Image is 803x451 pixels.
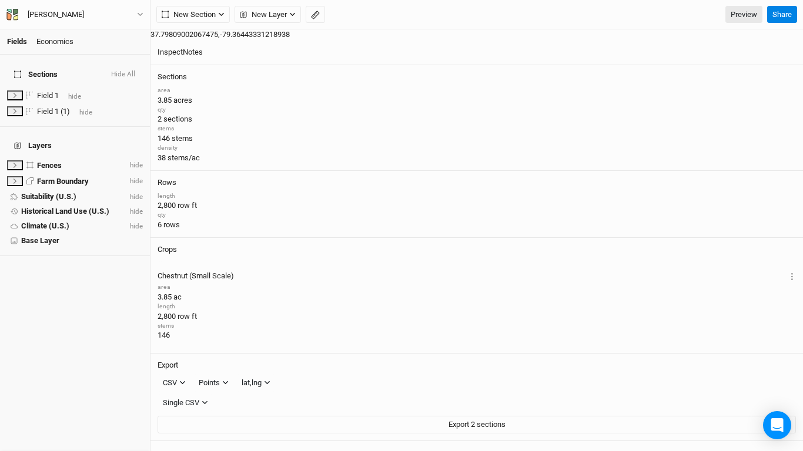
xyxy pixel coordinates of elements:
span: stems [172,134,193,143]
div: 146 [158,124,796,144]
span: stems/ac [168,153,200,162]
span: hide [128,161,143,169]
a: Fields [7,37,27,46]
h4: Rows [158,178,796,187]
span: hide [128,207,143,216]
div: length [158,192,796,201]
div: density [158,144,796,153]
div: 3.85 [158,86,796,106]
div: Climate (U.S.) [21,221,69,231]
span: hide [128,177,143,185]
h4: Layers [7,134,143,157]
button: [PERSON_NAME] [6,8,144,21]
button: Hide All [111,69,136,80]
button: Points [193,374,234,392]
div: stems [158,124,796,133]
span: Historical Land Use (U.S.) [21,207,109,216]
div: Single CSV [163,397,199,409]
button: Share [767,6,797,23]
button: Single CSV [158,394,213,412]
div: Economics [36,36,73,47]
div: [PERSON_NAME] [28,9,84,21]
div: 2 [158,106,796,125]
button: New Section [156,6,230,23]
div: Chestnut (Small Scale) [158,271,234,281]
div: 38 [158,144,796,163]
h4: Export [158,361,796,370]
div: Suitability (U.S.) [21,192,76,201]
div: Base Layer [21,236,59,245]
span: hide [128,193,143,201]
span: Fences [37,161,62,170]
div: Open Intercom Messenger [763,411,791,439]
div: Field 1 [37,91,59,100]
span: hide [128,222,143,230]
div: 146 [158,322,796,341]
div: length [158,302,796,311]
div: 2,800 [158,192,796,211]
span: row ft [178,201,197,210]
div: David Ryan [28,9,84,21]
span: Climate (U.S.) [21,221,69,230]
button: Shortcut: M [306,6,325,23]
span: Farm Boundary [37,177,89,186]
span: Suitability (U.S.) [21,192,76,201]
button: New Layer [235,6,301,23]
span: Base Layer [21,236,59,245]
span: Sections [14,69,58,80]
span: row ft [178,312,197,321]
button: lat,lng [236,374,276,392]
button: CSV [158,374,191,392]
span: acres [173,96,192,105]
span: hide [68,92,81,100]
div: 3.85 [158,283,796,302]
div: stems [158,322,796,331]
span: ac [173,292,182,301]
div: CSV [163,377,177,389]
span: hide [79,108,92,116]
span: New Section [162,9,216,21]
h4: Crops [158,245,177,254]
h4: Sections [158,72,796,82]
span: rows [163,220,180,229]
div: 37.79809002067475 , -79.36443331218938 [150,29,803,40]
span: New Layer [240,9,287,21]
span: Field 1 [37,91,59,100]
button: Crop Usage [788,270,796,283]
div: 2,800 [158,302,796,322]
div: qty [158,106,796,115]
span: sections [163,115,192,123]
div: 6 [158,211,796,230]
div: area [158,86,796,95]
div: Points [199,377,220,389]
a: Preview [725,6,762,23]
button: Export 2 sections [158,416,796,433]
div: lat,lng [242,377,262,389]
span: Field 1 (1) [37,107,70,116]
div: Notes [183,47,203,58]
div: qty [158,211,796,220]
div: Inspect [158,47,183,58]
div: area [158,283,796,292]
